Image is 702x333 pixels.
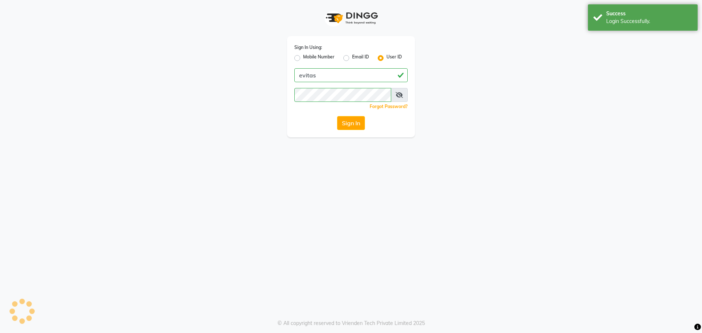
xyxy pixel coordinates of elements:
input: Username [294,88,391,102]
label: Email ID [352,54,369,62]
img: logo1.svg [322,7,380,29]
label: Mobile Number [303,54,335,62]
label: Sign In Using: [294,44,322,51]
div: Login Successfully. [606,18,692,25]
label: User ID [386,54,402,62]
button: Sign In [337,116,365,130]
a: Forgot Password? [370,104,408,109]
input: Username [294,68,408,82]
div: Success [606,10,692,18]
